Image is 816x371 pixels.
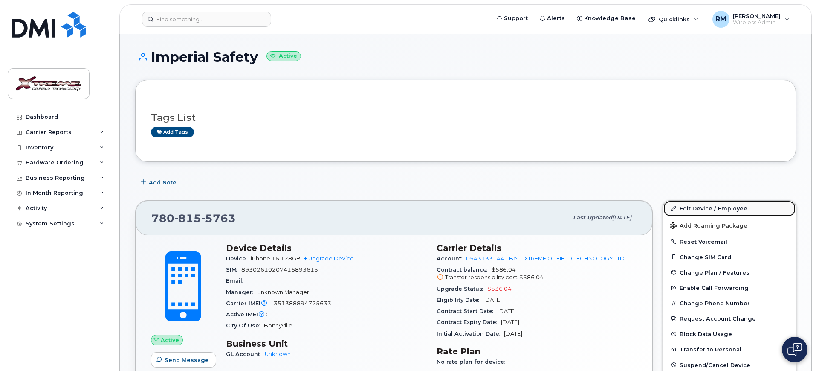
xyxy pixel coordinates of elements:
[437,308,498,314] span: Contract Start Date
[663,342,796,357] button: Transfer to Personal
[670,222,747,231] span: Add Roaming Package
[437,359,509,365] span: No rate plan for device
[680,362,750,368] span: Suspend/Cancel Device
[519,274,544,280] span: $586.04
[226,243,426,253] h3: Device Details
[483,297,502,303] span: [DATE]
[226,311,271,318] span: Active IMEI
[266,51,301,61] small: Active
[226,289,257,295] span: Manager
[161,336,179,344] span: Active
[498,308,516,314] span: [DATE]
[151,112,780,123] h3: Tags List
[663,326,796,342] button: Block Data Usage
[437,266,492,273] span: Contract balance
[573,214,612,221] span: Last updated
[257,289,309,295] span: Unknown Manager
[501,319,519,325] span: [DATE]
[151,127,194,137] a: Add tags
[680,285,749,291] span: Enable Call Forwarding
[437,243,637,253] h3: Carrier Details
[437,330,504,337] span: Initial Activation Date
[226,255,251,262] span: Device
[201,212,236,225] span: 5763
[174,212,201,225] span: 815
[247,278,252,284] span: —
[663,280,796,295] button: Enable Call Forwarding
[226,266,241,273] span: SIM
[663,201,796,216] a: Edit Device / Employee
[226,300,274,307] span: Carrier IMEI
[504,330,522,337] span: [DATE]
[135,175,184,190] button: Add Note
[445,274,518,280] span: Transfer responsibility cost
[226,278,247,284] span: Email
[787,343,802,356] img: Open chat
[437,346,637,356] h3: Rate Plan
[226,339,426,349] h3: Business Unit
[437,255,466,262] span: Account
[437,266,637,282] span: $586.04
[226,322,264,329] span: City Of Use
[466,255,625,262] a: 0543133144 - Bell - XTREME OILFIELD TECHNOLOGY LTD
[226,351,265,357] span: GL Account
[151,212,236,225] span: 780
[437,286,487,292] span: Upgrade Status
[135,50,796,64] h1: Imperial Safety
[663,295,796,311] button: Change Phone Number
[680,269,749,275] span: Change Plan / Features
[251,255,301,262] span: iPhone 16 128GB
[149,178,177,187] span: Add Note
[151,352,216,368] button: Send Message
[274,300,331,307] span: 351388894725633
[663,216,796,234] button: Add Roaming Package
[304,255,354,262] a: + Upgrade Device
[264,322,292,329] span: Bonnyville
[265,351,291,357] a: Unknown
[241,266,318,273] span: 89302610207416893615
[271,311,277,318] span: —
[663,234,796,249] button: Reset Voicemail
[165,356,209,364] span: Send Message
[487,286,512,292] span: $536.04
[663,265,796,280] button: Change Plan / Features
[612,214,631,221] span: [DATE]
[437,297,483,303] span: Eligibility Date
[663,249,796,265] button: Change SIM Card
[437,319,501,325] span: Contract Expiry Date
[663,311,796,326] button: Request Account Change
